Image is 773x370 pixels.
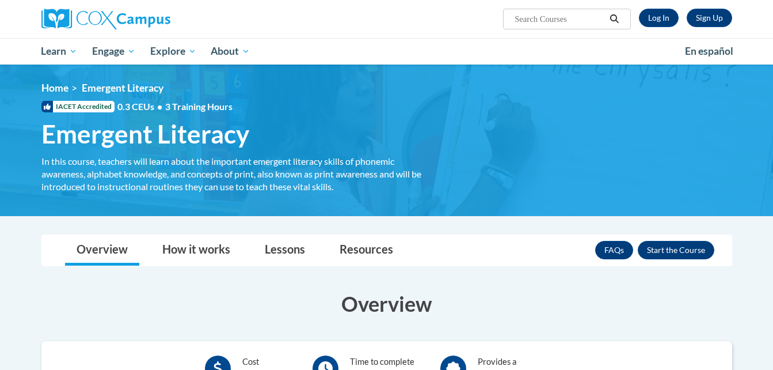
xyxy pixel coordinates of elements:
span: 0.3 CEUs [117,100,233,113]
a: Resources [328,235,405,266]
span: Explore [150,44,196,58]
a: En español [677,39,741,63]
a: Learn [34,38,85,65]
a: Engage [85,38,143,65]
a: Lessons [253,235,317,266]
a: Home [41,82,68,94]
img: Cox Campus [41,9,170,29]
a: Overview [65,235,139,266]
a: How it works [151,235,242,266]
div: Main menu [24,38,749,65]
a: Register [687,9,732,27]
span: IACET Accredited [41,101,115,112]
a: FAQs [595,241,633,259]
a: Log In [639,9,679,27]
span: • [157,101,162,112]
span: About [211,44,250,58]
input: Search Courses [513,12,606,26]
span: En español [685,45,733,57]
span: Emergent Literacy [82,82,163,94]
div: In this course, teachers will learn about the important emergent literacy skills of phonemic awar... [41,155,439,193]
button: Search [606,12,623,26]
a: Cox Campus [41,9,260,29]
span: 3 Training Hours [165,101,233,112]
span: Engage [92,44,135,58]
span: Emergent Literacy [41,119,249,149]
button: Enroll [638,241,714,259]
a: About [203,38,257,65]
span: Learn [41,44,77,58]
h3: Overview [41,289,732,318]
a: Explore [143,38,204,65]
